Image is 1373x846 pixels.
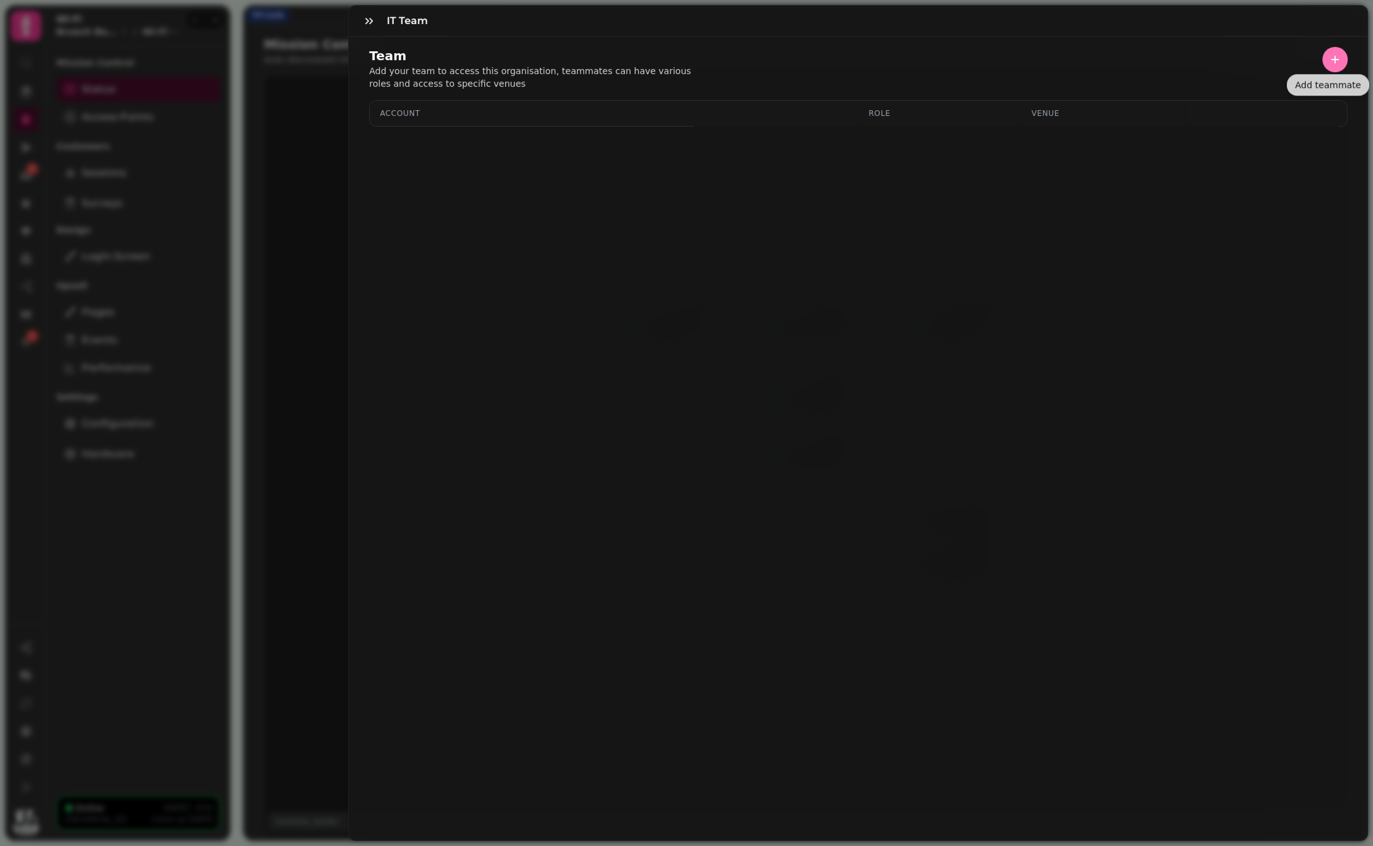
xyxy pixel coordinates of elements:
div: Role [868,108,1011,118]
div: Venue [1031,108,1174,118]
p: Add your team to access this organisation, teammates can have various roles and access to specifi... [369,65,693,90]
div: Account [380,108,848,118]
h2: Team [369,47,612,65]
div: Add teammate [1287,74,1369,96]
h3: IT Team [387,13,433,28]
